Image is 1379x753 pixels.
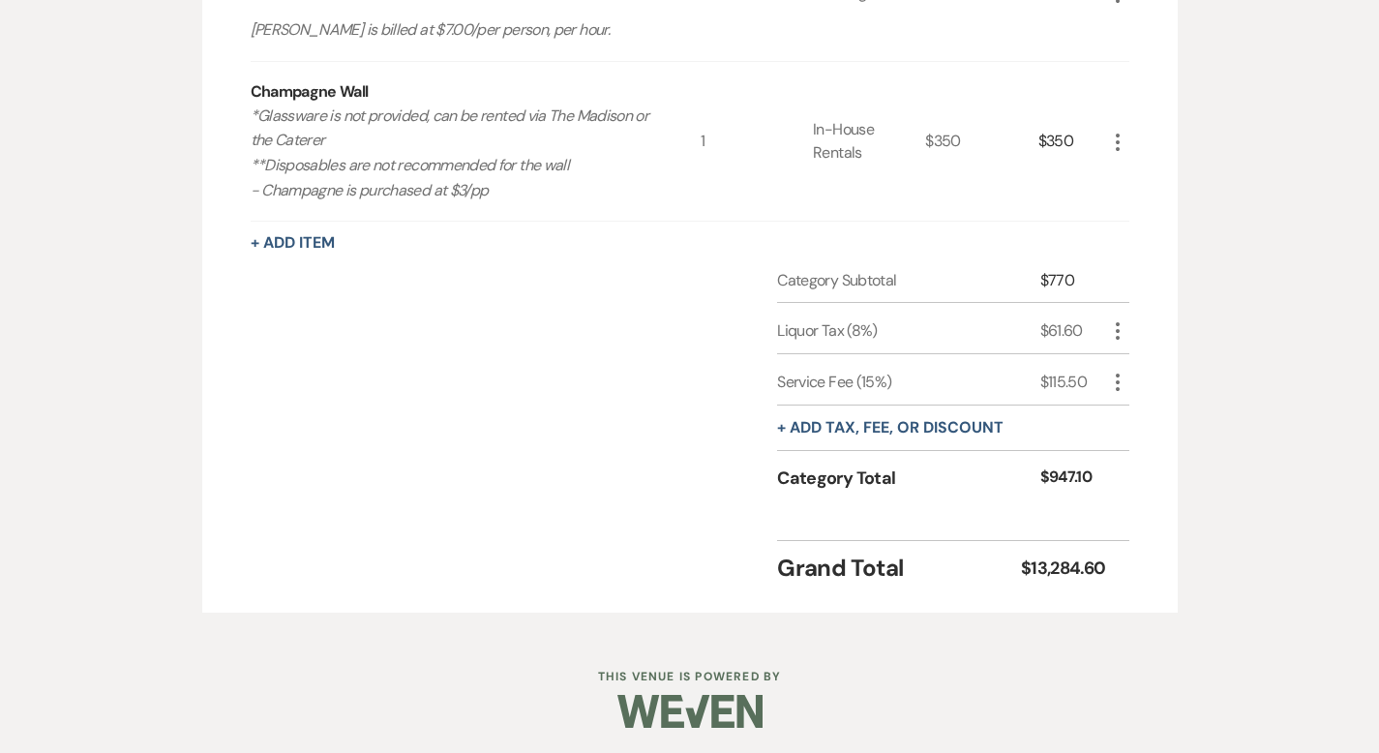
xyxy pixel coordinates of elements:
[1040,269,1106,292] div: $770
[777,319,1039,343] div: Liquor Tax (8%)
[813,62,925,221] div: In-House Rentals
[1040,319,1106,343] div: $61.60
[777,551,1021,586] div: Grand Total
[777,269,1039,292] div: Category Subtotal
[1040,371,1106,394] div: $115.50
[251,80,369,104] div: Champagne Wall
[777,371,1039,394] div: Service Fee (15%)
[777,466,1039,492] div: Category Total
[925,62,1037,221] div: $350
[1040,466,1106,492] div: $947.10
[1021,556,1106,582] div: $13,284.60
[777,420,1004,436] button: + Add tax, fee, or discount
[1038,62,1106,221] div: $350
[617,678,763,745] img: Weven Logo
[251,104,656,202] p: *Glassware is not provided, can be rented via The Madison or the Caterer **Disposables are not re...
[251,235,335,251] button: + Add Item
[701,62,813,221] div: 1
